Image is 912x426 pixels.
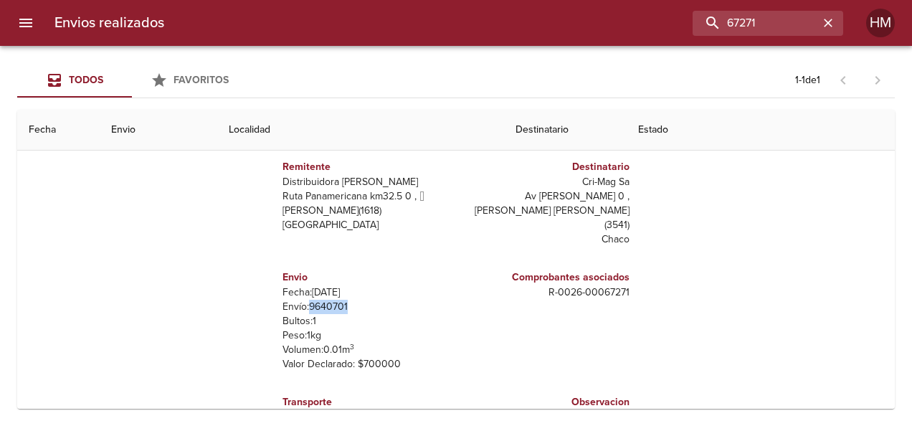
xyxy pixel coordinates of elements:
span: Favoritos [174,74,229,86]
h6: Observacion [462,394,630,410]
p: Peso: 1 kg [282,328,450,343]
div: Tabs Envios [17,63,247,98]
p: Av [PERSON_NAME] 0 , [462,189,630,204]
h6: Comprobantes asociados [462,270,630,285]
p: Ruta Panamericana km32.5 0 ,   [282,189,450,204]
th: Destinatario [504,110,627,151]
p: Distribuidora [PERSON_NAME] [282,175,450,189]
p: Fecha: [DATE] [282,285,450,300]
p: Envío: 9640701 [282,300,450,314]
th: Localidad [217,110,503,151]
sup: 3 [350,342,354,351]
span: Todos [69,74,103,86]
p: Cri-Mag Sa [462,175,630,189]
th: Envio [100,110,218,151]
p: [PERSON_NAME] [PERSON_NAME] ( 3541 ) [462,204,630,232]
p: Bultos: 1 [282,314,450,328]
input: buscar [693,11,819,36]
span: Pagina siguiente [860,63,895,98]
p: R - 0026 - 00067271 [462,285,630,300]
p: Valor Declarado: $ 700000 [282,357,450,371]
p: 1 - 1 de 1 [795,73,820,87]
span: Pagina anterior [826,72,860,87]
h6: Envios realizados [54,11,164,34]
div: Abrir información de usuario [866,9,895,37]
div: HM [866,9,895,37]
button: menu [9,6,43,40]
p: Chaco [462,232,630,247]
h6: Remitente [282,159,450,175]
p: [PERSON_NAME] ( 1618 ) [282,204,450,218]
p: [GEOGRAPHIC_DATA] [282,218,450,232]
h6: Envio [282,270,450,285]
h6: Destinatario [462,159,630,175]
h6: Transporte [282,394,450,410]
p: Volumen: 0.01 m [282,343,450,357]
th: Estado [627,110,895,151]
th: Fecha [17,110,100,151]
